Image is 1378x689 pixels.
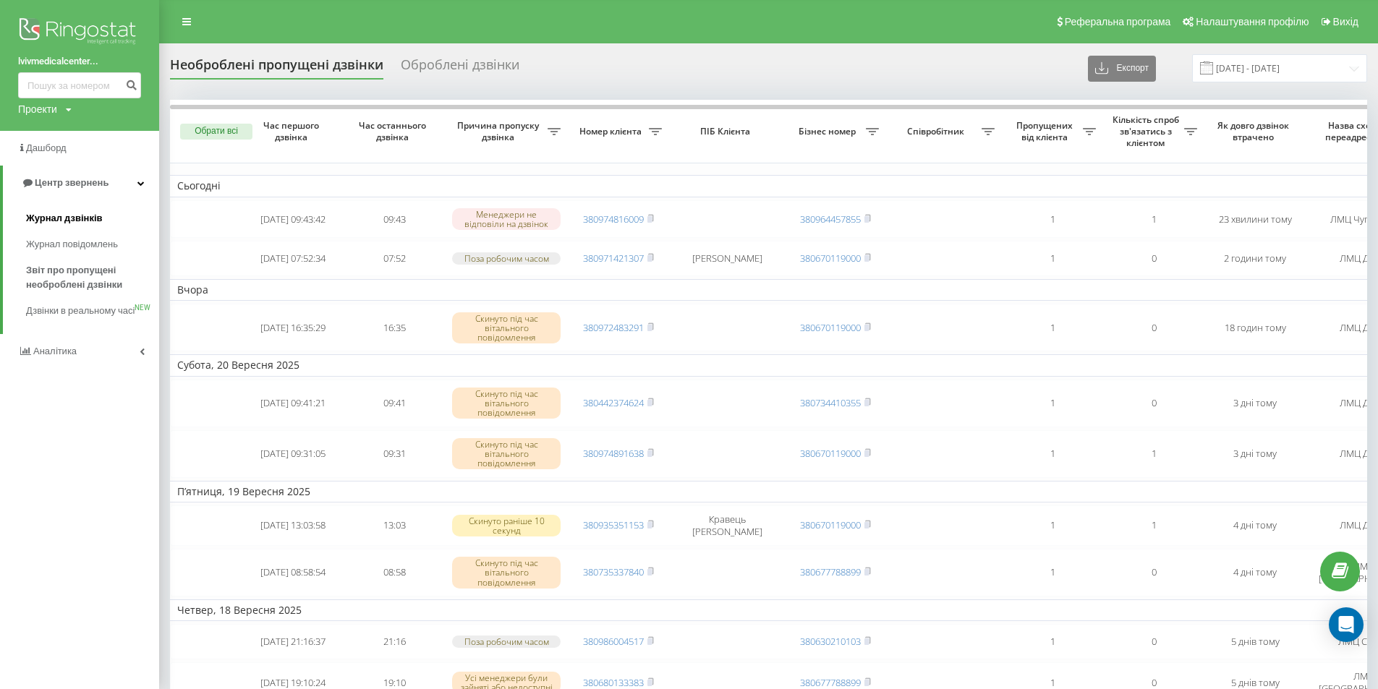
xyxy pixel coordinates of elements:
span: Кількість спроб зв'язатись з клієнтом [1110,114,1184,148]
a: 380670119000 [800,447,861,460]
td: 0 [1103,549,1204,596]
span: Звіт про пропущені необроблені дзвінки [26,263,152,292]
button: Експорт [1088,56,1156,82]
a: 380964457855 [800,213,861,226]
td: [DATE] 16:35:29 [242,304,344,351]
td: [DATE] 21:16:37 [242,624,344,659]
td: 4 дні тому [1204,549,1306,596]
td: [DATE] 13:03:58 [242,505,344,546]
td: 2 години тому [1204,241,1306,276]
span: Дзвінки в реальному часі [26,304,135,318]
a: 380670119000 [800,518,861,531]
a: Центр звернень [3,166,159,200]
td: 1 [1002,304,1103,351]
span: Центр звернень [35,177,109,188]
a: 380734410355 [800,396,861,409]
a: Журнал дзвінків [26,205,159,231]
td: [DATE] 09:43:42 [242,200,344,239]
span: Аналiтика [33,346,77,356]
td: 5 днів тому [1204,624,1306,659]
a: Звіт про пропущені необроблені дзвінки [26,257,159,298]
div: Оброблені дзвінки [401,57,519,80]
td: 1 [1002,624,1103,659]
span: Журнал повідомлень [26,237,118,252]
td: 1 [1002,430,1103,478]
img: Ringostat logo [18,14,141,51]
td: 1 [1002,200,1103,239]
td: 1 [1002,241,1103,276]
a: lvivmedicalcenter... [18,54,141,69]
td: [DATE] 07:52:34 [242,241,344,276]
span: Реферальна програма [1065,16,1171,27]
div: Скинуто під час вітального повідомлення [452,388,561,419]
span: Бізнес номер [792,126,866,137]
td: 09:41 [344,380,445,427]
span: Номер клієнта [575,126,649,137]
td: 0 [1103,241,1204,276]
a: 380974816009 [583,213,644,226]
a: 380677788899 [800,676,861,689]
div: Open Intercom Messenger [1329,607,1364,642]
td: 18 годин тому [1204,304,1306,351]
a: Дзвінки в реальному часіNEW [26,298,159,324]
td: [DATE] 09:31:05 [242,430,344,478]
a: 380974891638 [583,447,644,460]
td: 3 дні тому [1204,430,1306,478]
a: 380986004517 [583,635,644,648]
td: 1 [1103,200,1204,239]
td: 1 [1002,549,1103,596]
div: Менеджери не відповіли на дзвінок [452,208,561,230]
td: 0 [1103,304,1204,351]
td: [DATE] 08:58:54 [242,549,344,596]
div: Скинуто під час вітального повідомлення [452,438,561,470]
span: Пропущених від клієнта [1009,120,1083,142]
a: 380680133383 [583,676,644,689]
div: Поза робочим часом [452,252,561,265]
td: 13:03 [344,505,445,546]
td: 0 [1103,380,1204,427]
a: 380935351153 [583,518,644,531]
td: [DATE] 09:41:21 [242,380,344,427]
span: Причина пропуску дзвінка [452,120,548,142]
td: 1 [1002,380,1103,427]
div: Скинуто під час вітального повідомлення [452,557,561,589]
span: Дашборд [26,142,67,153]
span: Час першого дзвінка [254,120,332,142]
td: 4 дні тому [1204,505,1306,546]
a: Журнал повідомлень [26,231,159,257]
span: Вихід [1333,16,1358,27]
span: Журнал дзвінків [26,211,103,226]
a: 380442374624 [583,396,644,409]
td: 1 [1103,505,1204,546]
td: [PERSON_NAME] [669,241,785,276]
button: Обрати всі [180,124,252,140]
a: 380630210103 [800,635,861,648]
span: ПІБ Клієнта [681,126,773,137]
div: Поза робочим часом [452,635,561,648]
a: 380670119000 [800,252,861,265]
td: 1 [1002,505,1103,546]
div: Необроблені пропущені дзвінки [170,57,383,80]
td: 09:43 [344,200,445,239]
a: 380735337840 [583,565,644,578]
span: Час останнього дзвінка [355,120,433,142]
td: 16:35 [344,304,445,351]
div: Скинуто під час вітального повідомлення [452,312,561,344]
td: 3 дні тому [1204,380,1306,427]
span: Як довго дзвінок втрачено [1216,120,1294,142]
td: 07:52 [344,241,445,276]
td: 09:31 [344,430,445,478]
a: 380971421307 [583,252,644,265]
td: 23 хвилини тому [1204,200,1306,239]
td: 21:16 [344,624,445,659]
div: Скинуто раніше 10 секунд [452,515,561,536]
a: 380670119000 [800,321,861,334]
a: 380677788899 [800,565,861,578]
div: Проекти [18,102,57,116]
td: Кравець [PERSON_NAME] [669,505,785,546]
input: Пошук за номером [18,72,141,98]
span: Співробітник [893,126,982,137]
td: 0 [1103,624,1204,659]
a: 380972483291 [583,321,644,334]
td: 1 [1103,430,1204,478]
